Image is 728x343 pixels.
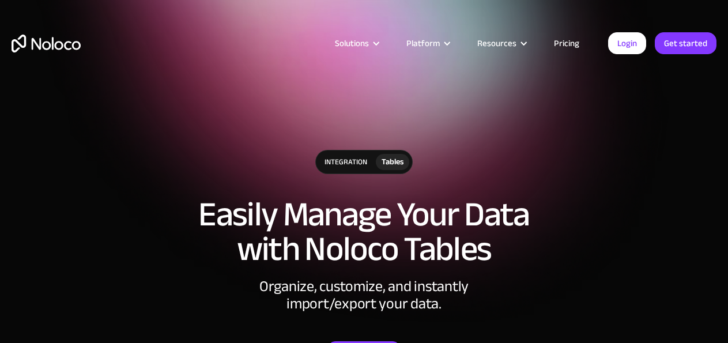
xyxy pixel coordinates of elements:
[382,156,403,168] div: Tables
[320,36,392,51] div: Solutions
[406,36,440,51] div: Platform
[12,35,81,52] a: home
[12,197,716,266] h1: Easily Manage Your Data with Noloco Tables
[608,32,646,54] a: Login
[392,36,463,51] div: Platform
[655,32,716,54] a: Get started
[540,36,594,51] a: Pricing
[316,150,376,174] div: integration
[463,36,540,51] div: Resources
[477,36,516,51] div: Resources
[191,278,537,312] div: Organize, customize, and instantly import/export your data.
[335,36,369,51] div: Solutions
